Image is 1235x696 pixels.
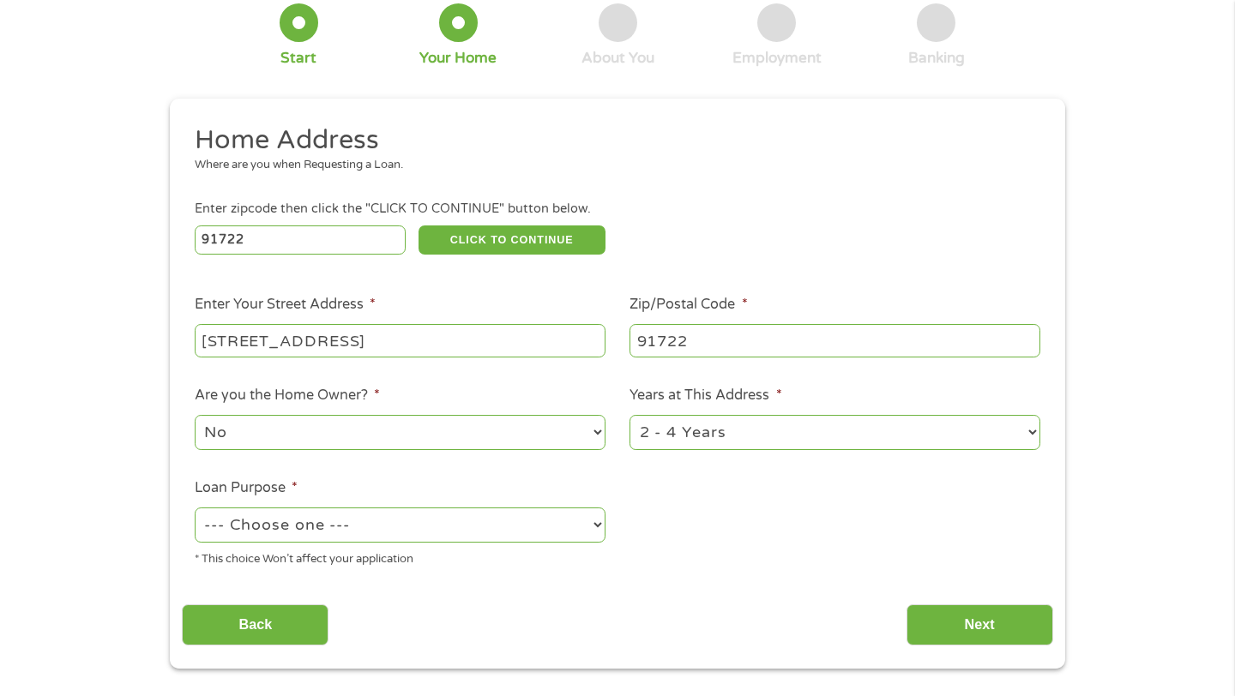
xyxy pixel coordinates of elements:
[732,49,822,68] div: Employment
[630,296,747,314] label: Zip/Postal Code
[182,604,328,646] input: Back
[907,604,1053,646] input: Next
[195,123,1028,158] h2: Home Address
[195,324,605,357] input: 1 Main Street
[908,49,965,68] div: Banking
[280,49,316,68] div: Start
[195,157,1028,174] div: Where are you when Requesting a Loan.
[195,545,605,568] div: * This choice Won’t affect your application
[419,225,605,255] button: CLICK TO CONTINUE
[195,387,380,405] label: Are you the Home Owner?
[630,387,781,405] label: Years at This Address
[195,200,1040,219] div: Enter zipcode then click the "CLICK TO CONTINUE" button below.
[419,49,497,68] div: Your Home
[195,225,407,255] input: Enter Zipcode (e.g 01510)
[581,49,654,68] div: About You
[195,479,298,497] label: Loan Purpose
[195,296,376,314] label: Enter Your Street Address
